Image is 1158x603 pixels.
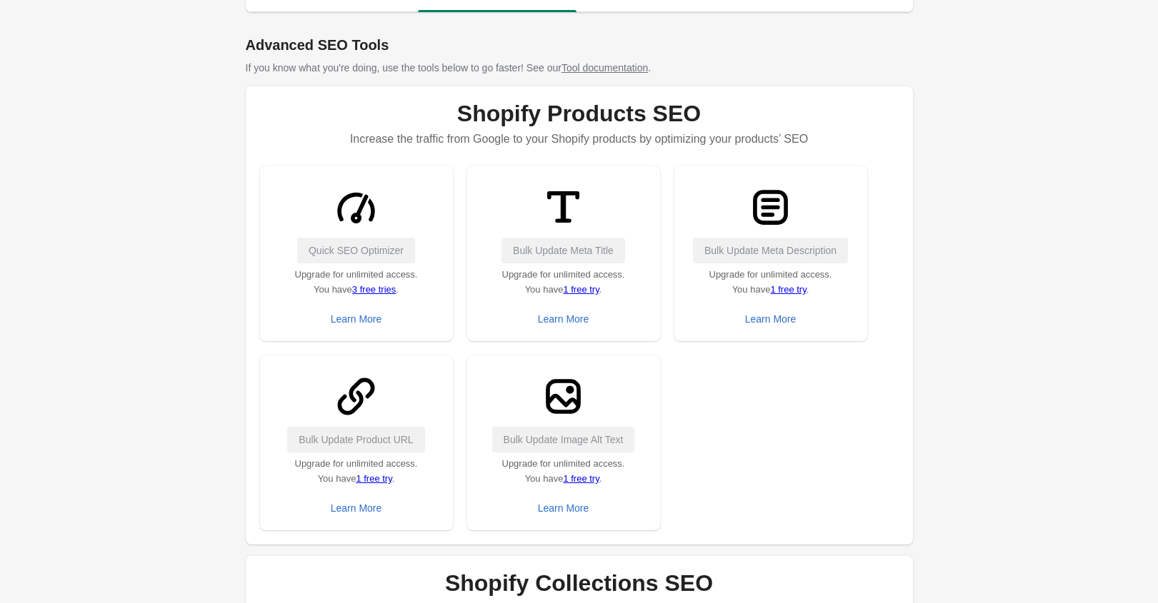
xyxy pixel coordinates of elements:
p: If you know what you're doing, use the tools below to go faster! See our . [246,61,913,75]
button: Learn More [532,306,595,332]
button: Learn More [325,495,388,521]
div: Learn More [331,502,382,514]
div: Learn More [538,313,589,325]
img: GaugeMajor-1ebe3a4f609d70bf2a71c020f60f15956db1f48d7107b7946fc90d31709db45e.svg [329,181,383,234]
img: TitleMinor-8a5de7e115299b8c2b1df9b13fb5e6d228e26d13b090cf20654de1eaf9bee786.svg [536,181,590,234]
img: ImageMajor-6988ddd70c612d22410311fee7e48670de77a211e78d8e12813237d56ef19ad4.svg [536,370,590,423]
a: 1 free try [356,473,391,484]
img: LinkMinor-ab1ad89fd1997c3bec88bdaa9090a6519f48abaf731dc9ef56a2f2c6a9edd30f.svg [329,370,383,423]
p: Increase the traffic from Google to your Shopify products by optimizing your products’ SEO [260,126,899,152]
a: 1 free try [563,284,599,295]
span: Upgrade for unlimited access. You have . [295,458,418,484]
a: Tool documentation [561,62,648,74]
a: 1 free try [563,473,599,484]
div: Learn More [538,502,589,514]
span: Upgrade for unlimited access. You have . [502,458,625,484]
h1: Shopify Collections SEO [260,570,899,596]
span: Upgrade for unlimited access. You have . [709,269,832,295]
button: Learn More [532,495,595,521]
span: Upgrade for unlimited access. You have . [502,269,625,295]
div: Learn More [745,313,797,325]
h1: Advanced SEO Tools [246,35,913,55]
div: Learn More [331,313,382,325]
img: TextBlockMajor-3e13e55549f1fe4aa18089e576148c69364b706dfb80755316d4ac7f5c51f4c3.svg [744,181,797,234]
a: 1 free try [770,284,806,295]
a: 3 free tries [352,284,396,295]
button: Learn More [325,306,388,332]
button: Learn More [739,306,802,332]
h1: Shopify Products SEO [260,101,899,126]
span: Upgrade for unlimited access. You have . [295,269,418,295]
